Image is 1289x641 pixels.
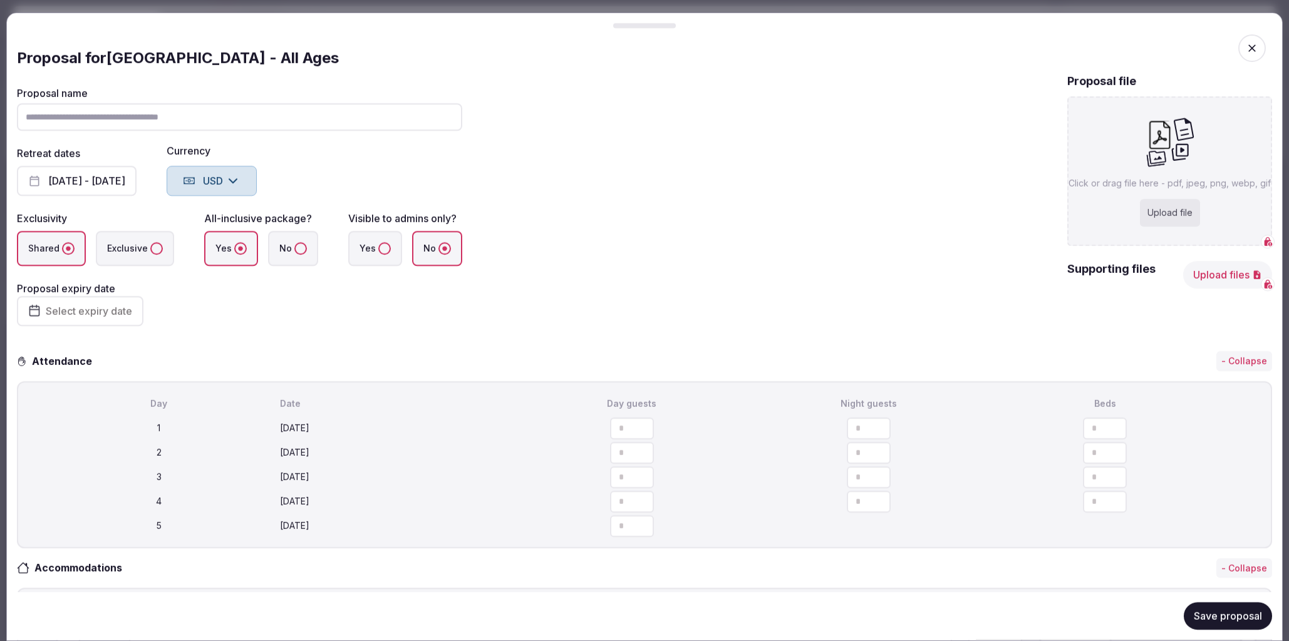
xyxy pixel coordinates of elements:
label: Yes [204,231,258,266]
label: Retreat dates [17,147,80,160]
div: Night guests [753,397,985,410]
label: No [412,231,462,266]
div: [DATE] [280,447,512,459]
label: No [268,231,318,266]
button: No [438,242,451,255]
button: Upload files [1183,262,1272,289]
div: 5 [43,520,275,533]
label: Exclusive [96,231,174,266]
div: Upload file [1140,200,1200,227]
label: Proposal expiry date [17,282,115,295]
div: 4 [43,496,275,508]
h3: Accommodations [29,561,135,576]
div: Date [280,397,512,410]
label: Yes [348,231,402,266]
label: Exclusivity [17,212,67,225]
label: Shared [17,231,86,266]
div: Day guests [516,397,748,410]
div: 2 [43,447,275,459]
span: Select expiry date [46,305,132,317]
button: Yes [378,242,391,255]
button: Save proposal [1184,603,1272,630]
h2: Proposal file [1067,73,1136,89]
div: [DATE] [280,496,512,508]
div: [DATE] [280,471,512,484]
label: All-inclusive package? [204,212,312,225]
button: Shared [62,242,75,255]
label: Currency [167,146,257,156]
div: 1 [43,423,275,435]
h2: Supporting files [1067,262,1156,289]
button: - Collapse [1216,351,1272,371]
button: USD [167,166,257,196]
label: Proposal name [17,88,462,98]
button: No [294,242,307,255]
button: Select expiry date [17,296,143,326]
button: Exclusive [150,242,163,255]
button: [DATE] - [DATE] [17,166,137,196]
button: Yes [234,242,247,255]
div: Beds [989,397,1221,410]
button: - Collapse [1216,558,1272,578]
div: [DATE] [280,520,512,533]
div: [DATE] [280,423,512,435]
div: 3 [43,471,275,484]
p: Click or drag file here - pdf, jpeg, png, webp, gif [1069,177,1271,190]
div: Proposal for [GEOGRAPHIC_DATA] - All Ages [17,48,1272,68]
h3: Attendance [27,354,102,369]
label: Visible to admins only? [348,212,457,225]
div: Day [43,397,275,410]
